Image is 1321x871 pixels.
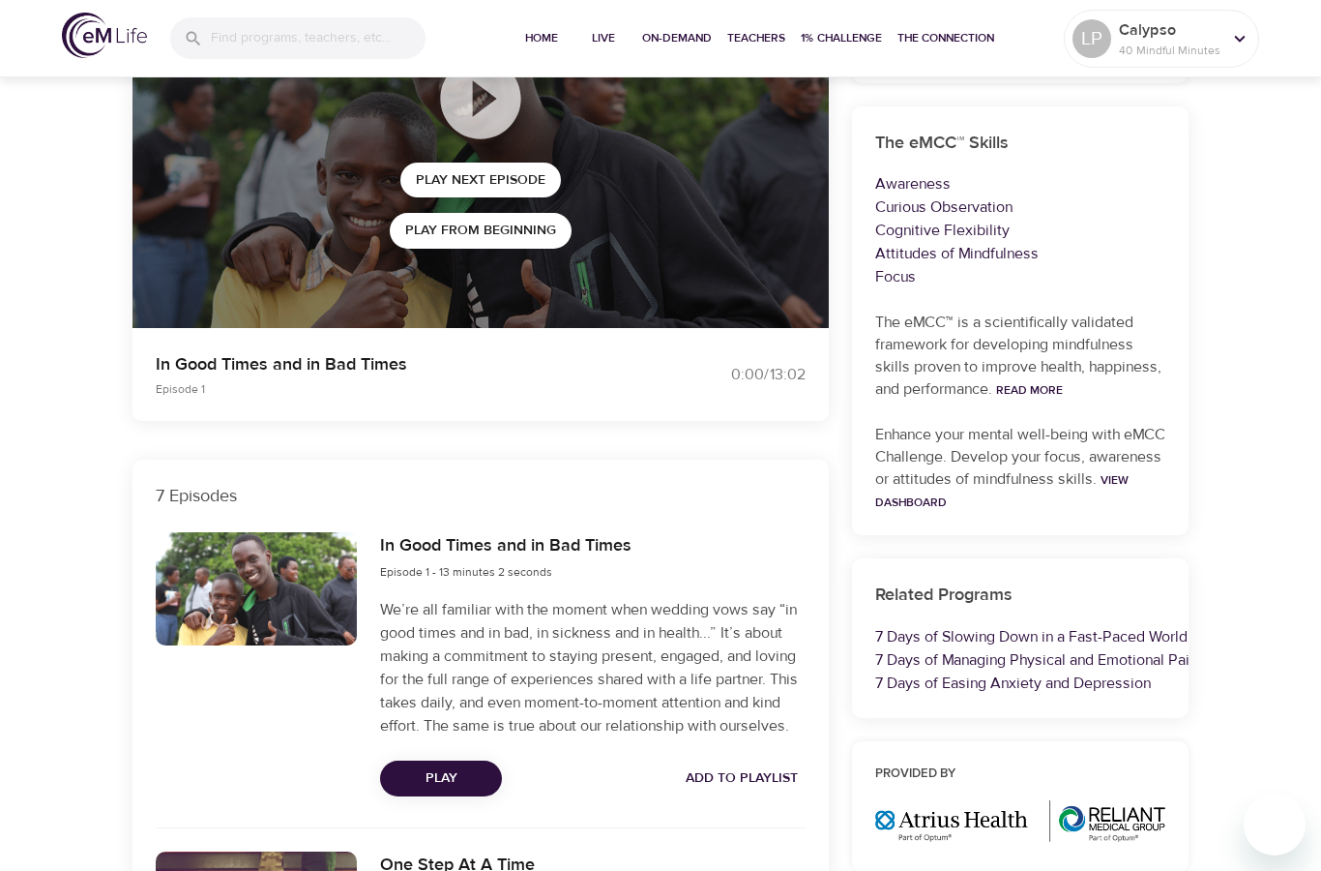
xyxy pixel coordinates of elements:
span: Live [580,28,627,48]
p: The eMCC™ is a scientifically validated framework for developing mindfulness skills proven to imp... [875,312,1165,401]
span: The Connection [897,28,994,48]
button: Play from beginning [390,213,572,249]
p: 40 Mindful Minutes [1119,42,1221,59]
p: In Good Times and in Bad Times [156,351,637,377]
p: Episode 1 [156,380,637,398]
p: Calypso [1119,18,1221,42]
button: Play [380,761,502,796]
a: 7 Days of Managing Physical and Emotional Pain [875,650,1197,670]
h6: Provided by [875,765,1165,785]
h6: The eMCC™ Skills [875,130,1165,158]
p: 7 Episodes [156,483,806,509]
p: Cognitive Flexibility [875,219,1165,242]
h6: Related Programs [875,582,1165,610]
span: Teachers [727,28,785,48]
span: Play from beginning [405,219,556,243]
h6: In Good Times and in Bad Times [380,532,631,560]
p: Curious Observation [875,195,1165,219]
input: Find programs, teachers, etc... [211,17,426,59]
button: Add to Playlist [678,761,806,796]
img: Optum%20MA_AtriusReliant.png [875,800,1165,842]
span: Play Next Episode [416,168,545,193]
p: We’re all familiar with the moment when wedding vows say “in good times and in bad, in sickness a... [380,598,806,737]
img: logo [62,13,147,58]
div: 0:00 / 13:02 [660,364,806,386]
a: 7 Days of Slowing Down in a Fast-Paced World [875,627,1188,646]
a: 7 Days of Easing Anxiety and Depression [875,674,1151,693]
p: Enhance your mental well-being with eMCC Challenge. Develop your focus, awareness or attitudes of... [875,424,1165,513]
span: Home [518,28,565,48]
iframe: Button to launch messaging window [1244,794,1306,856]
span: On-Demand [642,28,712,48]
span: Add to Playlist [686,766,798,791]
button: Play Next Episode [400,163,561,198]
p: Attitudes of Mindfulness [875,242,1165,265]
p: Awareness [875,172,1165,195]
span: 1% Challenge [801,28,882,48]
a: View Dashboard [875,472,1129,510]
div: LP [1072,19,1111,58]
p: Focus [875,265,1165,288]
span: Play [396,766,486,791]
span: Episode 1 - 13 minutes 2 seconds [380,564,552,580]
a: Read More [996,382,1063,398]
